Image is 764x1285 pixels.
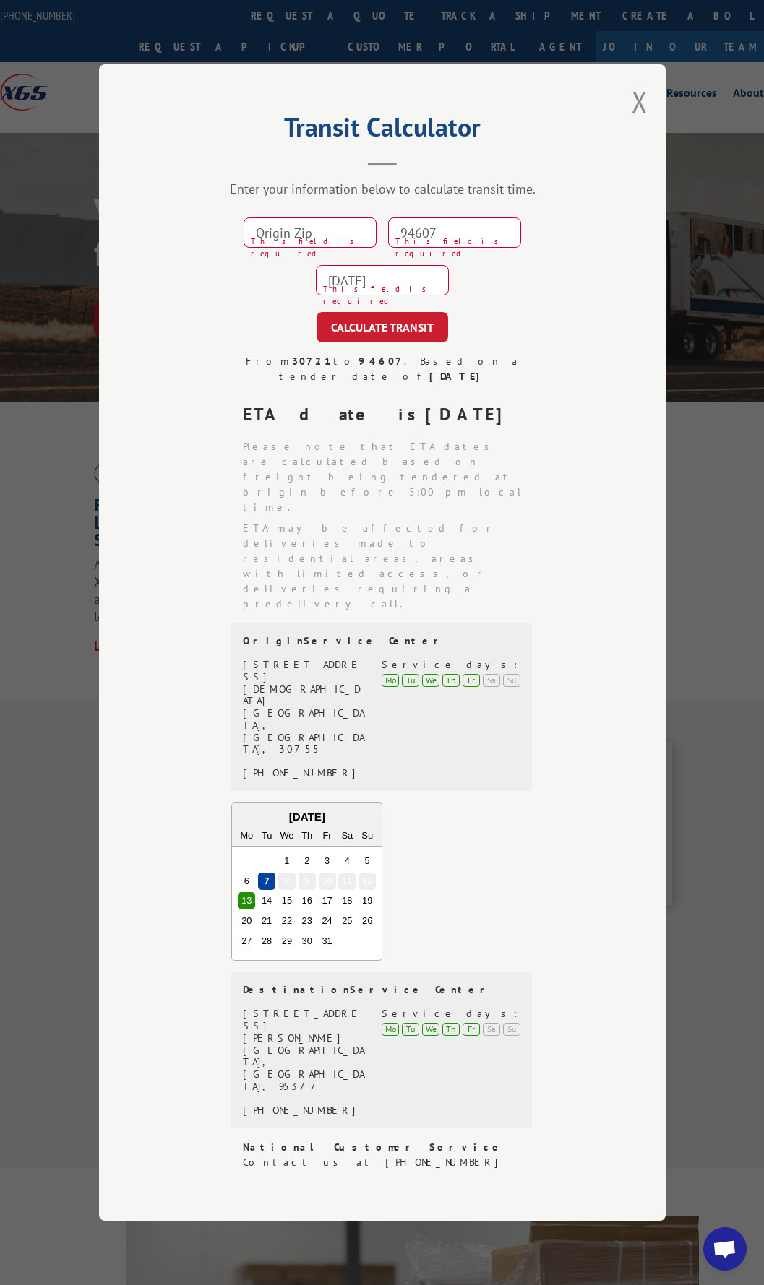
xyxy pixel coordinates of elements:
[382,1023,399,1036] div: Mo
[425,403,515,425] strong: [DATE]
[258,892,275,909] div: Choose Tuesday, October 14th, 2025
[243,521,533,612] li: ETA may be affected for deliveries made to residential areas, areas with limited access, or deliv...
[278,933,295,950] div: Choose Wednesday, October 29th, 2025
[258,873,275,890] div: Choose Tuesday, October 7th, 2025
[317,312,448,342] button: CALCULATE TRANSIT
[338,827,356,844] div: Sa
[382,674,399,687] div: Mo
[244,217,377,248] input: Origin Zip
[359,912,376,930] div: Choose Sunday, October 26th, 2025
[238,892,255,909] div: Choose Monday, October 13th, 2025
[243,1155,533,1170] div: Contact us at [PHONE_NUMBER]
[258,912,275,930] div: Choose Tuesday, October 21st, 2025
[243,635,520,647] div: Origin Service Center
[323,283,449,307] span: This field is required
[278,852,295,870] div: Choose Wednesday, October 1st, 2025
[483,1023,500,1036] div: Sa
[238,933,255,950] div: Choose Monday, October 27th, 2025
[483,674,500,687] div: Sa
[318,912,335,930] div: Choose Friday, October 24th, 2025
[243,1104,365,1117] div: [PHONE_NUMBER]
[298,873,315,890] div: Choose Thursday, October 9th, 2025
[338,852,356,870] div: Choose Saturday, October 4th, 2025
[238,873,255,890] div: Choose Monday, October 6th, 2025
[382,1008,520,1020] div: Service days:
[402,674,419,687] div: Tu
[243,402,533,428] div: ETA date is
[442,1023,460,1036] div: Th
[258,933,275,950] div: Choose Tuesday, October 28th, 2025
[422,674,439,687] div: We
[422,1023,439,1036] div: We
[238,912,255,930] div: Choose Monday, October 20th, 2025
[703,1227,747,1271] div: Open chat
[231,354,533,384] div: From to . Based on a tender date of
[359,873,376,890] div: Choose Sunday, October 12th, 2025
[243,1044,365,1093] div: [GEOGRAPHIC_DATA], [GEOGRAPHIC_DATA], 95377
[298,933,315,950] div: Choose Thursday, October 30th, 2025
[243,1008,365,1044] div: [STREET_ADDRESS][PERSON_NAME]
[243,659,365,707] div: [STREET_ADDRESS][DEMOGRAPHIC_DATA]
[316,265,449,295] input: Tender Date
[318,933,335,950] div: Choose Friday, October 31st, 2025
[318,827,335,844] div: Fr
[232,809,382,826] div: [DATE]
[338,892,356,909] div: Choose Saturday, October 18th, 2025
[298,852,315,870] div: Choose Thursday, October 2nd, 2025
[171,181,593,197] div: Enter your information below to calculate transit time.
[382,659,520,671] div: Service days:
[318,892,335,909] div: Choose Friday, October 17th, 2025
[358,355,403,368] strong: 94607
[338,912,356,930] div: Choose Saturday, October 25th, 2025
[278,892,295,909] div: Choose Wednesday, October 15th, 2025
[402,1023,419,1036] div: Tu
[298,912,315,930] div: Choose Thursday, October 23rd, 2025
[243,707,365,756] div: [GEOGRAPHIC_DATA], [GEOGRAPHIC_DATA], 30755
[278,827,295,844] div: We
[243,767,365,779] div: [PHONE_NUMBER]
[278,873,295,890] div: Choose Wednesday, October 8th, 2025
[632,82,648,121] button: Close modal
[388,217,521,248] input: Dest. Zip
[243,439,533,515] li: Please note that ETA dates are calculated based on freight being tendered at origin before 5:00 p...
[463,674,480,687] div: Fr
[318,852,335,870] div: Choose Friday, October 3rd, 2025
[298,892,315,909] div: Choose Thursday, October 16th, 2025
[238,827,255,844] div: Mo
[463,1023,480,1036] div: Fr
[291,355,332,368] strong: 30721
[338,873,356,890] div: Choose Saturday, October 11th, 2025
[395,235,521,259] span: This field is required
[359,892,376,909] div: Choose Sunday, October 19th, 2025
[503,674,520,687] div: Su
[442,674,460,687] div: Th
[236,851,377,951] div: month 2025-10
[251,235,377,259] span: This field is required
[503,1023,520,1036] div: Su
[258,827,275,844] div: Tu
[359,827,376,844] div: Su
[278,912,295,930] div: Choose Wednesday, October 22nd, 2025
[171,117,593,144] h2: Transit Calculator
[318,873,335,890] div: Choose Friday, October 10th, 2025
[429,370,486,383] strong: [DATE]
[243,1141,504,1154] strong: National Customer Service
[298,827,315,844] div: Th
[359,852,376,870] div: Choose Sunday, October 5th, 2025
[243,984,520,996] div: Destination Service Center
